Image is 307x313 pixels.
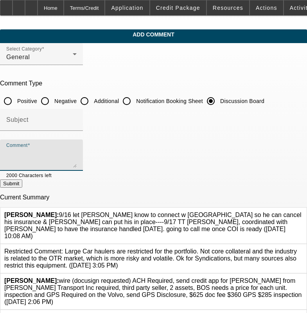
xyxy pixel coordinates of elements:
b: [PERSON_NAME]: [4,277,59,284]
mat-label: Select Category [6,47,42,52]
span: General [6,54,30,60]
label: Additional [92,97,119,105]
span: Application [111,5,143,11]
span: 9/16 let [PERSON_NAME] know to connect w [GEOGRAPHIC_DATA] so he can cancel his insurance & [PERS... [4,212,302,239]
span: Credit Package [156,5,200,11]
button: Actions [250,0,283,15]
label: Notification Booking Sheet [135,97,203,105]
b: [PERSON_NAME]: [4,212,59,218]
button: Application [105,0,149,15]
mat-label: Subject [6,116,29,123]
button: Resources [207,0,249,15]
span: Restricted Comment: Large Car haulers are restricted for the portfolio. Not core collateral and t... [4,248,297,269]
label: Positive [16,97,37,105]
span: Actions [256,5,277,11]
label: Discussion Board [219,97,264,105]
mat-hint: 2000 Characters left [6,171,52,179]
mat-label: Comment [6,143,28,148]
span: wire (docusign requested) ACH Required, send credit app for [PERSON_NAME] from [PERSON_NAME] Tran... [4,277,302,305]
label: Negative [53,97,77,105]
span: Add Comment [6,31,301,38]
span: Resources [213,5,243,11]
button: Credit Package [150,0,206,15]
